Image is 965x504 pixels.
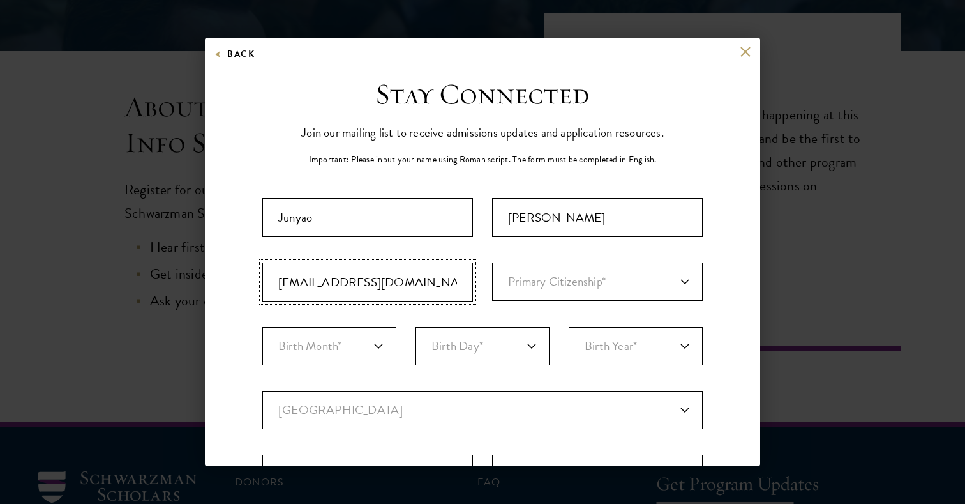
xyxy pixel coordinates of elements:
select: Day [415,327,550,365]
input: City [262,455,473,494]
button: Back [214,46,255,62]
div: Last Name (Family Name)* [492,198,703,237]
input: Last Name* [492,198,703,237]
input: Email Address* [262,263,473,302]
p: Important: Please input your name using Roman script. The form must be completed in English. [309,153,657,166]
div: Primary Citizenship* [492,263,703,302]
select: Year [569,327,703,365]
input: First Name* [262,198,473,237]
div: Birthdate* [262,327,703,391]
p: Join our mailing list to receive admissions updates and application resources. [301,122,664,143]
h3: Stay Connected [375,77,590,112]
select: Month [262,327,396,365]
